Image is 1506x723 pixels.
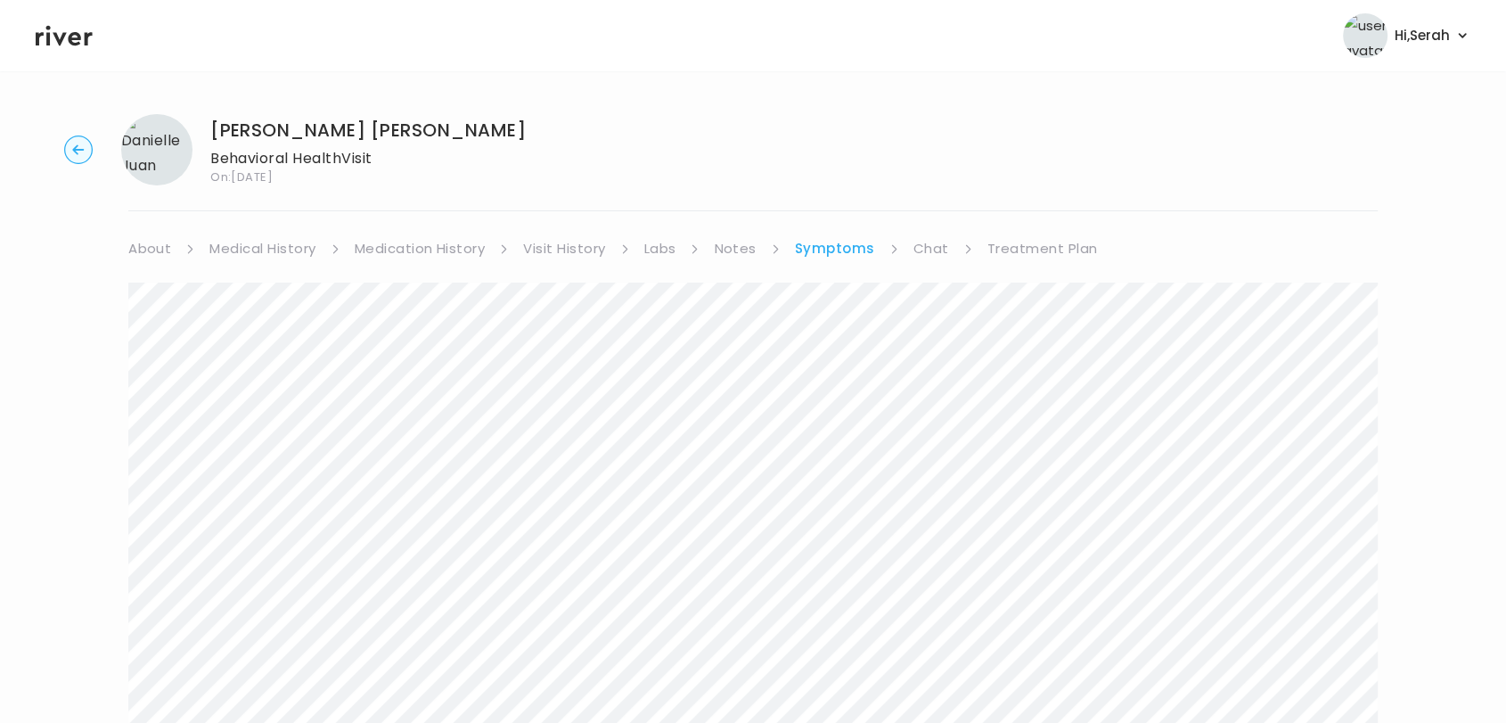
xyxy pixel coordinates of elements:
a: Treatment Plan [987,236,1098,261]
h1: [PERSON_NAME] [PERSON_NAME] [210,118,526,143]
a: Chat [913,236,949,261]
a: Visit History [523,236,605,261]
img: Danielle Juan [121,114,192,185]
img: user avatar [1343,13,1387,58]
a: Labs [644,236,676,261]
a: Notes [714,236,756,261]
a: Medication History [355,236,486,261]
button: user avatarHi,Serah [1343,13,1470,58]
a: About [128,236,171,261]
span: On: [DATE] [210,171,526,183]
a: Medical History [209,236,315,261]
a: Symptoms [795,236,875,261]
span: Hi, Serah [1395,23,1450,48]
p: Behavioral Health Visit [210,146,526,171]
